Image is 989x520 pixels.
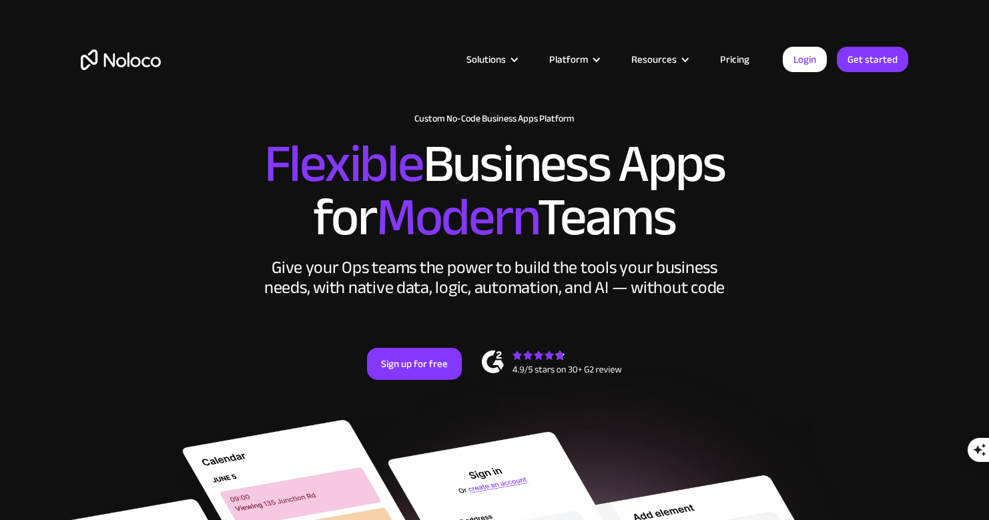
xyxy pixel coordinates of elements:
h2: Business Apps for Teams [81,138,908,244]
div: Solutions [450,51,533,68]
div: Solutions [466,51,506,68]
div: Platform [549,51,588,68]
span: Modern [376,168,537,267]
a: Login [783,47,827,72]
span: Flexible [264,114,423,214]
div: Platform [533,51,615,68]
div: Give your Ops teams the power to build the tools your business needs, with native data, logic, au... [261,258,728,298]
a: Get started [837,47,908,72]
a: home [81,49,161,70]
a: Sign up for free [367,348,462,380]
div: Resources [631,51,677,68]
div: Resources [615,51,703,68]
a: Pricing [703,51,766,68]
